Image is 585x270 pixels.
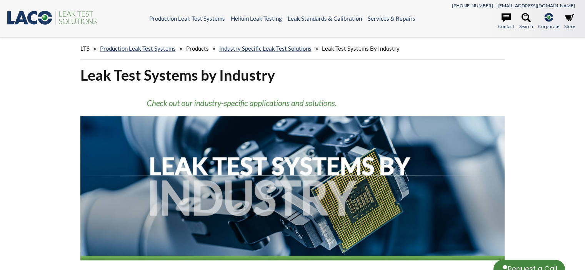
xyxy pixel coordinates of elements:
a: Store [564,13,575,30]
a: Search [519,13,533,30]
div: » » » » [80,38,505,60]
img: Leak Test Systems by Industry header [80,91,505,260]
a: Production Leak Test Systems [149,15,225,22]
a: [PHONE_NUMBER] [452,3,493,8]
span: Products [186,45,209,52]
a: Services & Repairs [368,15,415,22]
a: Contact [498,13,514,30]
a: Industry Specific Leak Test Solutions [219,45,312,52]
h1: Leak Test Systems by Industry [80,66,505,84]
span: LTS [80,45,90,52]
a: Leak Standards & Calibration [288,15,362,22]
span: Corporate [538,23,559,30]
a: Helium Leak Testing [231,15,282,22]
a: [EMAIL_ADDRESS][DOMAIN_NAME] [498,3,575,8]
a: Production Leak Test Systems [100,45,176,52]
span: Leak Test Systems by Industry [322,45,400,52]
